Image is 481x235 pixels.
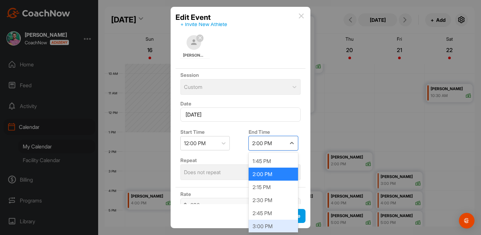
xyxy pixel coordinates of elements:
[249,155,298,168] div: 1:45 PM
[249,194,298,207] div: 2:30 PM
[180,157,197,163] label: Repeat
[180,101,191,107] label: Date
[187,35,201,50] img: square_default-ef6cabf814de5a2bf16c804365e32c732080f9872bdf737d349900a9daf73cf9.png
[180,129,205,135] label: Start Time
[184,139,206,147] div: 12:00 PM
[249,168,298,181] div: 2:00 PM
[459,213,474,228] div: Open Intercom Messenger
[249,181,298,194] div: 2:15 PM
[249,129,270,135] label: End Time
[175,12,211,23] h2: Edit Event
[252,139,272,147] div: 2:00 PM
[183,52,205,58] span: [PERSON_NAME]
[184,201,187,209] span: $
[180,72,199,78] label: Session
[299,13,304,19] img: info
[180,198,301,212] input: 0
[180,191,191,197] label: Rate
[180,20,301,28] div: + Invite New Athlete
[249,220,298,233] div: 3:00 PM
[180,107,301,122] input: Select Date
[249,207,298,220] div: 2:45 PM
